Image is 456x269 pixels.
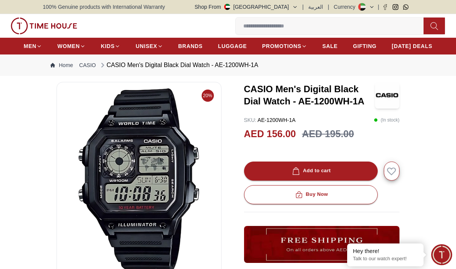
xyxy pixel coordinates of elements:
[353,247,418,255] div: Hey there!
[403,4,409,10] a: Whatsapp
[334,3,359,11] div: Currency
[11,18,77,34] img: ...
[43,3,165,11] span: 100% Genuine products with International Warranty
[262,42,301,50] span: PROMOTIONS
[24,39,42,53] a: MEN
[374,116,399,124] p: ( In stock )
[393,4,398,10] a: Instagram
[382,4,388,10] a: Facebook
[218,42,247,50] span: LUGGAGE
[353,39,377,53] a: GIFTING
[302,127,354,141] h3: AED 195.00
[43,54,413,76] nav: Breadcrumb
[353,256,418,262] p: Talk to our watch expert!
[178,42,203,50] span: BRANDS
[224,4,230,10] img: United Arab Emirates
[99,61,258,70] div: CASIO Men's Digital Black Dial Watch - AE-1200WH-1A
[244,83,375,107] h3: CASIO Men's Digital Black Dial Watch - AE-1200WH-1A
[375,82,399,109] img: CASIO Men's Digital Black Dial Watch - AE-1200WH-1A
[136,42,157,50] span: UNISEX
[24,42,36,50] span: MEN
[244,162,378,181] button: Add to cart
[101,39,120,53] a: KIDS
[392,39,432,53] a: [DATE] DEALS
[244,185,378,204] button: Buy Now
[328,3,329,11] span: |
[79,61,96,69] a: CASIO
[322,39,338,53] a: SALE
[392,42,432,50] span: [DATE] DEALS
[57,39,86,53] a: WOMEN
[244,127,296,141] h2: AED 156.00
[302,3,304,11] span: |
[101,42,115,50] span: KIDS
[218,39,247,53] a: LUGGAGE
[202,90,214,102] span: 20%
[291,167,331,175] div: Add to cart
[244,116,296,124] p: AE-1200WH-1A
[57,42,80,50] span: WOMEN
[322,42,338,50] span: SALE
[262,39,307,53] a: PROMOTIONS
[244,117,257,123] span: SKU :
[353,42,377,50] span: GIFTING
[244,226,400,263] img: ...
[136,39,163,53] a: UNISEX
[294,190,328,199] div: Buy Now
[195,3,298,11] button: Shop From[GEOGRAPHIC_DATA]
[308,3,323,11] button: العربية
[50,61,73,69] a: Home
[178,39,203,53] a: BRANDS
[378,3,379,11] span: |
[431,244,452,265] div: Chat Widget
